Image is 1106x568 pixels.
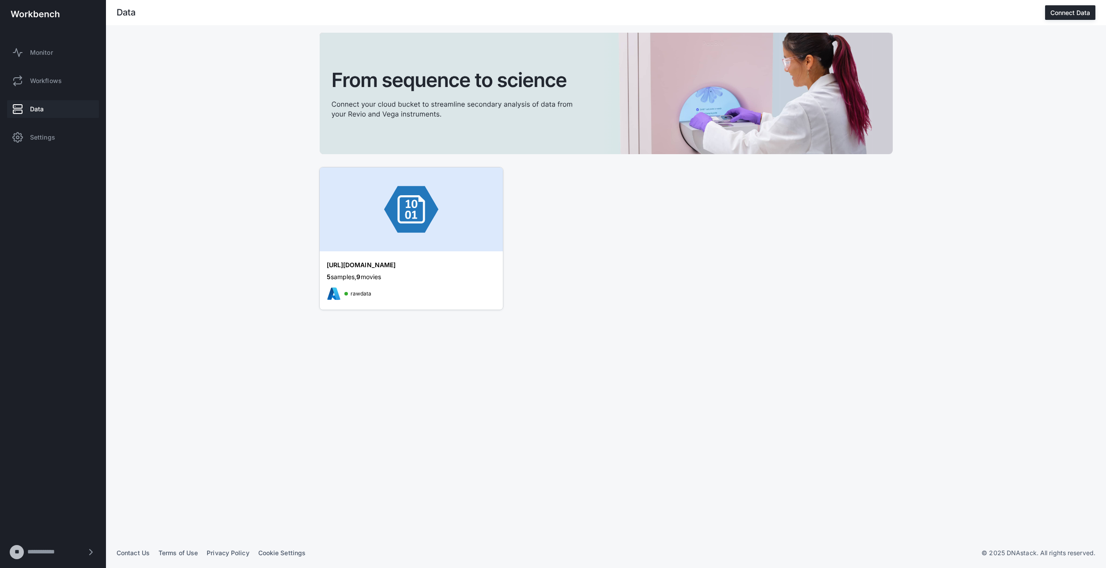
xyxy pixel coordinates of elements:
img: workbench-logo-white.svg [11,11,60,18]
button: Connect Data [1045,5,1095,20]
a: Contact Us [117,549,150,557]
span: 9 [356,273,360,280]
div: [URL][DOMAIN_NAME] [327,261,477,269]
img: cta-banner.svg [320,33,893,154]
img: azure-banner [320,167,503,251]
a: Workflows [7,72,99,90]
span: samples, movies [327,273,381,280]
span: Data [30,105,44,114]
a: Settings [7,129,99,146]
a: Monitor [7,44,99,61]
div: Data [117,8,136,17]
div: Connect Data [1050,9,1090,16]
a: Data [7,100,99,118]
span: 5 [327,273,331,280]
a: Privacy Policy [207,549,249,557]
p: © 2025 DNAstack. All rights reserved. [981,549,1095,557]
img: azureicon [327,287,341,301]
span: Settings [30,133,55,142]
span: Workflows [30,76,62,85]
span: Monitor [30,48,53,57]
span: rawdata [351,289,372,298]
a: Cookie Settings [258,549,306,557]
a: Terms of Use [159,549,198,557]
